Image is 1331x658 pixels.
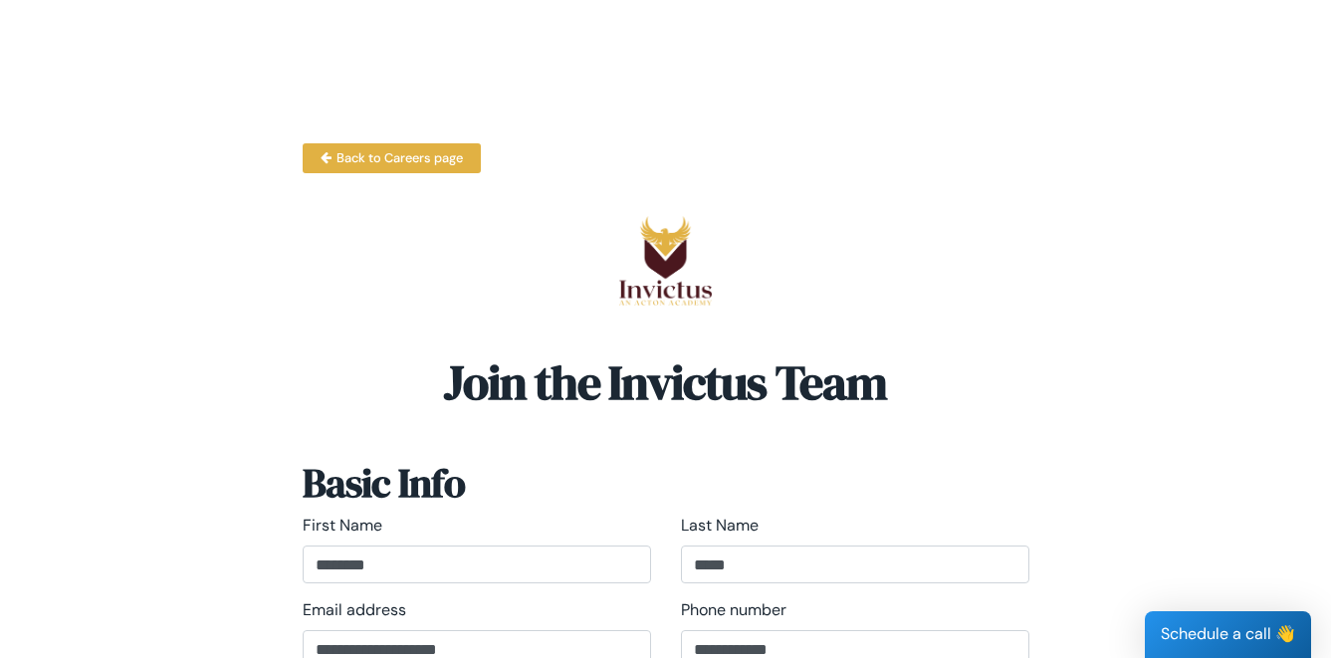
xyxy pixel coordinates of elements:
label: First Name [303,515,382,538]
h2: Join the Invictus Team [303,354,1029,412]
div: Schedule a call 👋 [1145,611,1311,658]
a: Back to Careers page [303,143,481,173]
label: Last Name [681,515,759,538]
img: logo.png [618,207,713,307]
label: Phone number [681,599,786,622]
h3: Basic Info [303,459,1029,507]
label: Email address [303,599,406,622]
